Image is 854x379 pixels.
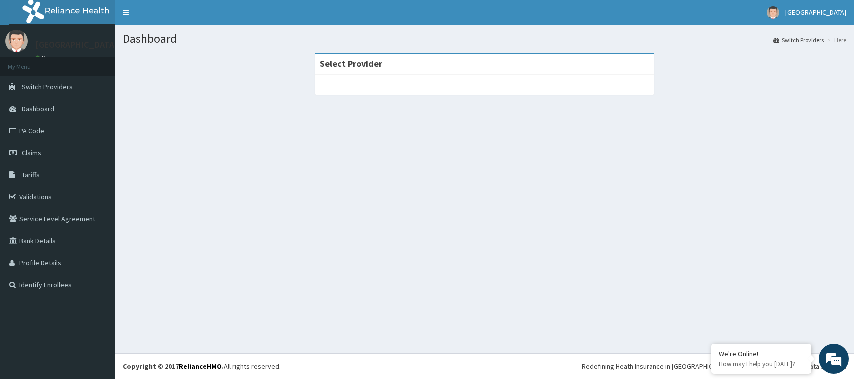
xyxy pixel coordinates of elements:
[22,170,40,179] span: Tariffs
[123,362,224,371] strong: Copyright © 2017 .
[5,30,28,52] img: User Image
[35,40,118,49] p: [GEOGRAPHIC_DATA]
[35,54,59,61] a: Online
[123,32,846,45] h1: Dashboard
[719,349,804,358] div: We're Online!
[115,353,854,379] footer: All rights reserved.
[582,361,846,371] div: Redefining Heath Insurance in [GEOGRAPHIC_DATA] using Telemedicine and Data Science!
[785,8,846,17] span: [GEOGRAPHIC_DATA]
[22,148,41,157] span: Claims
[22,82,73,91] span: Switch Providers
[767,6,779,19] img: User Image
[719,360,804,368] p: How may I help you today?
[179,362,222,371] a: RelianceHMO
[773,36,824,44] a: Switch Providers
[320,58,382,69] strong: Select Provider
[825,36,846,44] li: Here
[22,104,54,113] span: Dashboard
